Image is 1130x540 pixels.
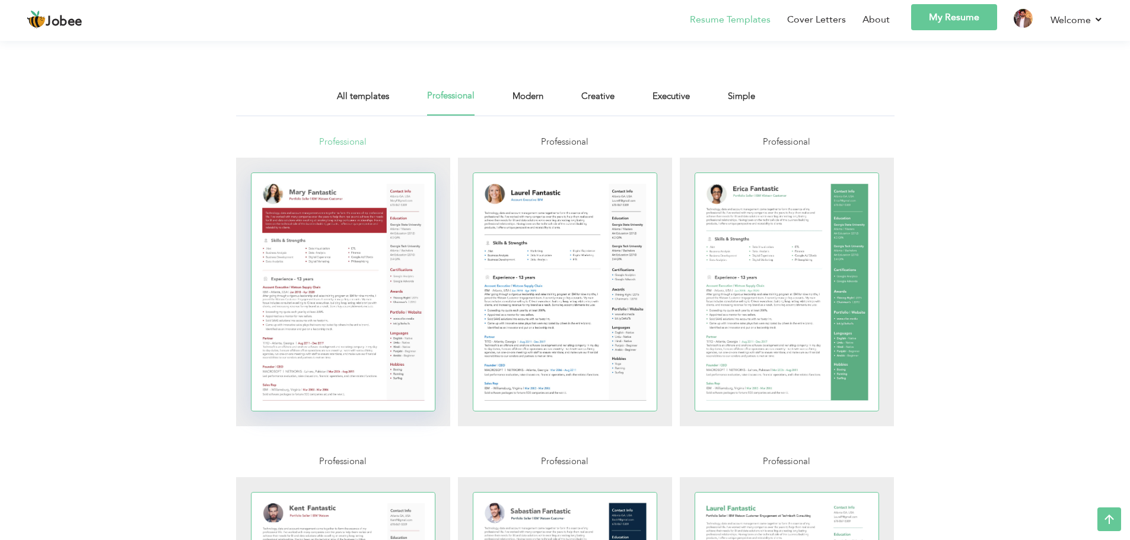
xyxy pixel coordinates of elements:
span: Professional [763,136,810,148]
span: Jobee [46,15,82,28]
a: Simple [728,89,755,116]
span: Professional [319,455,367,467]
a: Cover Letters [787,12,846,27]
a: All templates [337,89,389,116]
a: About [862,12,890,27]
a: My Resume [911,4,997,30]
a: Professional [427,89,475,116]
a: Welcome [1051,12,1103,27]
a: Resume Templates [690,12,771,27]
span: Professional [319,136,367,148]
span: Professional [541,455,588,467]
span: Professional [541,136,588,148]
a: Modern [513,89,543,116]
img: jobee.io [27,10,46,29]
a: Professional [236,135,451,436]
a: Executive [652,89,690,116]
img: Profile Img [1014,9,1033,28]
a: Professional [680,135,895,436]
a: Professional [458,135,673,436]
a: Jobee [27,10,82,29]
span: Professional [763,455,810,467]
a: Creative [581,89,615,116]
